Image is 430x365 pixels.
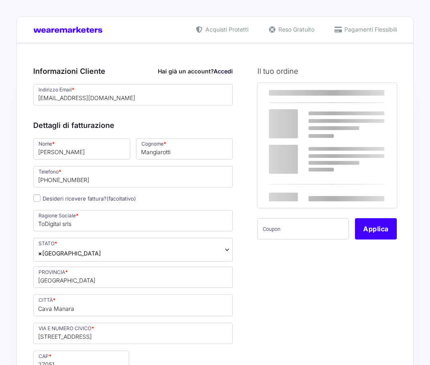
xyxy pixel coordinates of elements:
input: VIA E NUMERO CIVICO * [33,323,233,344]
a: Accedi [214,68,233,75]
input: Telefono * [33,166,233,187]
span: Italia [38,249,101,258]
span: (facoltativo) [107,195,136,202]
h3: Informazioni Cliente [33,66,233,77]
input: Desideri ricevere fattura?(facoltativo) [33,194,41,202]
button: Applica [355,218,397,240]
input: Coupon [257,218,349,240]
span: Reso Gratuito [276,25,314,34]
span: Acquisti Protetti [203,25,248,34]
input: CITTÀ * [33,294,233,316]
span: Pagamenti Flessibili [342,25,397,34]
th: Prodotto [257,83,336,104]
h3: Il tuo ordine [257,66,397,77]
input: PROVINCIA * [33,267,233,288]
input: Indirizzo Email * [33,84,233,105]
input: Nome * [33,138,130,160]
h3: Dettagli di fatturazione [33,120,233,131]
span: Italia [33,238,233,262]
input: Cognome * [136,138,233,160]
label: Desideri ricevere fattura? [33,195,136,202]
input: Ragione Sociale * [33,210,233,231]
div: Hai già un account? [158,67,233,75]
th: Subtotale [336,83,397,104]
span: × [38,249,42,258]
